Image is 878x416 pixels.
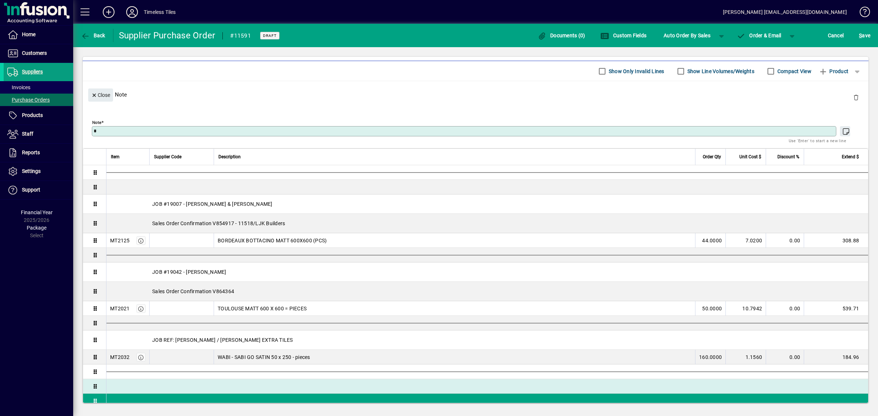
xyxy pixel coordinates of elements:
div: Timeless Tiles [144,6,176,18]
div: JOB REF: [PERSON_NAME] / [PERSON_NAME] EXTRA TILES [106,330,868,349]
td: 0.00 [766,350,804,364]
button: Product [815,65,852,78]
span: Product [819,65,848,77]
button: Documents (0) [536,29,587,42]
a: Invoices [4,81,73,94]
div: Note [83,81,868,108]
td: 10.7942 [725,301,766,316]
div: [PERSON_NAME] [EMAIL_ADDRESS][DOMAIN_NAME] [723,6,847,18]
td: 539.71 [804,301,868,316]
div: #11591 [230,30,251,42]
td: 160.0000 [695,350,725,364]
span: Auto Order By Sales [664,30,710,41]
a: Home [4,26,73,44]
div: Supplier Purchase Order [119,30,215,41]
span: Products [22,112,43,118]
span: Order Qty [703,153,721,161]
span: Settings [22,168,41,174]
td: 0.00 [766,301,804,316]
td: 44.0000 [695,233,725,248]
div: JOB #19042 - [PERSON_NAME] [106,262,868,281]
button: Profile [120,5,144,19]
label: Show Only Invalid Lines [607,68,664,75]
span: Documents (0) [538,33,585,38]
span: Home [22,31,35,37]
app-page-header-button: Close [86,91,115,98]
span: Custom Fields [600,33,646,38]
div: JOB #19007 - [PERSON_NAME] & [PERSON_NAME] [106,194,868,213]
button: Order & Email [733,29,785,42]
td: 184.96 [804,350,868,364]
span: Customers [22,50,47,56]
span: Purchase Orders [7,97,50,103]
a: Staff [4,125,73,143]
button: Save [857,29,872,42]
span: Discount % [777,153,799,161]
button: Add [97,5,120,19]
td: 308.88 [804,233,868,248]
div: MT2125 [110,237,130,244]
a: Customers [4,44,73,63]
app-page-header-button: Back [73,29,113,42]
mat-hint: Use 'Enter' to start a new line [789,136,846,145]
span: Draft [263,33,277,38]
a: Knowledge Base [854,1,869,25]
span: TOULOUSE MATT 600 X 600 = PIECES [218,305,307,312]
td: 1.1560 [725,350,766,364]
a: Support [4,181,73,199]
app-page-header-button: Delete [847,94,865,101]
span: Support [22,187,40,193]
span: Staff [22,131,33,137]
td: 7.0200 [725,233,766,248]
span: ave [859,30,870,41]
div: Sales Order Confirmation V854917 - 11518/LJK Builders [106,214,868,233]
a: Purchase Orders [4,94,73,106]
button: Close [88,88,113,102]
span: Close [91,89,110,101]
span: Supplier Code [154,153,181,161]
span: Extend $ [842,153,859,161]
span: BORDEAUX BOTTACINO MATT 600X600 (PCS) [218,237,327,244]
button: Custom Fields [599,29,648,42]
span: Back [81,33,105,38]
span: Financial Year [21,209,53,215]
label: Compact View [776,68,811,75]
a: Settings [4,162,73,181]
span: Unit Cost $ [739,153,761,161]
span: Suppliers [22,69,43,75]
button: Delete [847,88,865,106]
span: S [859,33,862,38]
td: 0.00 [766,233,804,248]
span: Cancel [828,30,844,41]
label: Show Line Volumes/Weights [686,68,754,75]
span: Invoices [7,84,30,90]
span: Item [111,153,120,161]
button: Cancel [826,29,846,42]
button: Back [79,29,107,42]
span: Order & Email [737,33,781,38]
div: MT2021 [110,305,130,312]
span: Description [218,153,241,161]
a: Products [4,106,73,125]
a: Reports [4,144,73,162]
div: MT2032 [110,353,130,361]
span: Package [27,225,46,231]
td: 50.0000 [695,301,725,316]
span: WABI - SABI GO SATIN 50 x 250 - pieces [218,353,310,361]
span: Reports [22,150,40,155]
div: Sales Order Confirmation V864364 [106,282,868,301]
button: Auto Order By Sales [660,29,714,42]
mat-label: Note [92,120,101,125]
